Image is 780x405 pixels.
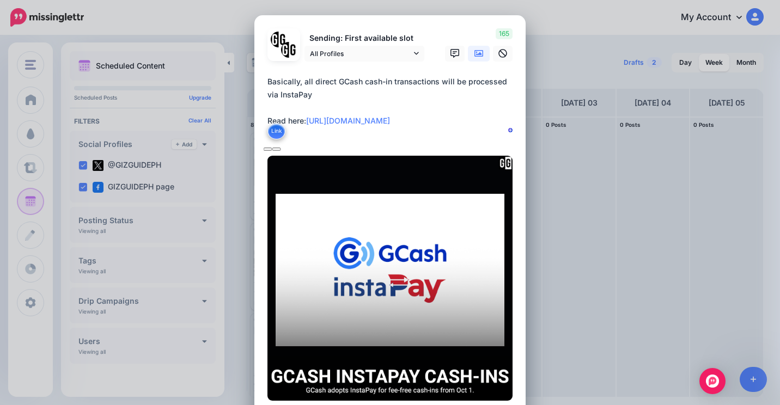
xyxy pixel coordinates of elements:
div: Basically, all direct GCash cash-in transactions will be processed via InstaPay Read here: [267,75,518,127]
img: 353459792_649996473822713_4483302954317148903_n-bsa138318.png [271,32,287,47]
img: UIR6S5OWZMZ6D5LI1MU6DQVO1O024CKY.png [267,156,513,401]
button: Link [267,123,285,139]
span: 165 [496,28,513,39]
span: All Profiles [310,48,411,59]
textarea: To enrich screen reader interactions, please activate Accessibility in Grammarly extension settings [267,75,518,140]
p: Sending: First available slot [304,32,424,45]
a: All Profiles [304,46,424,62]
img: JT5sWCfR-79925.png [281,42,297,58]
div: Open Intercom Messenger [699,368,726,394]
